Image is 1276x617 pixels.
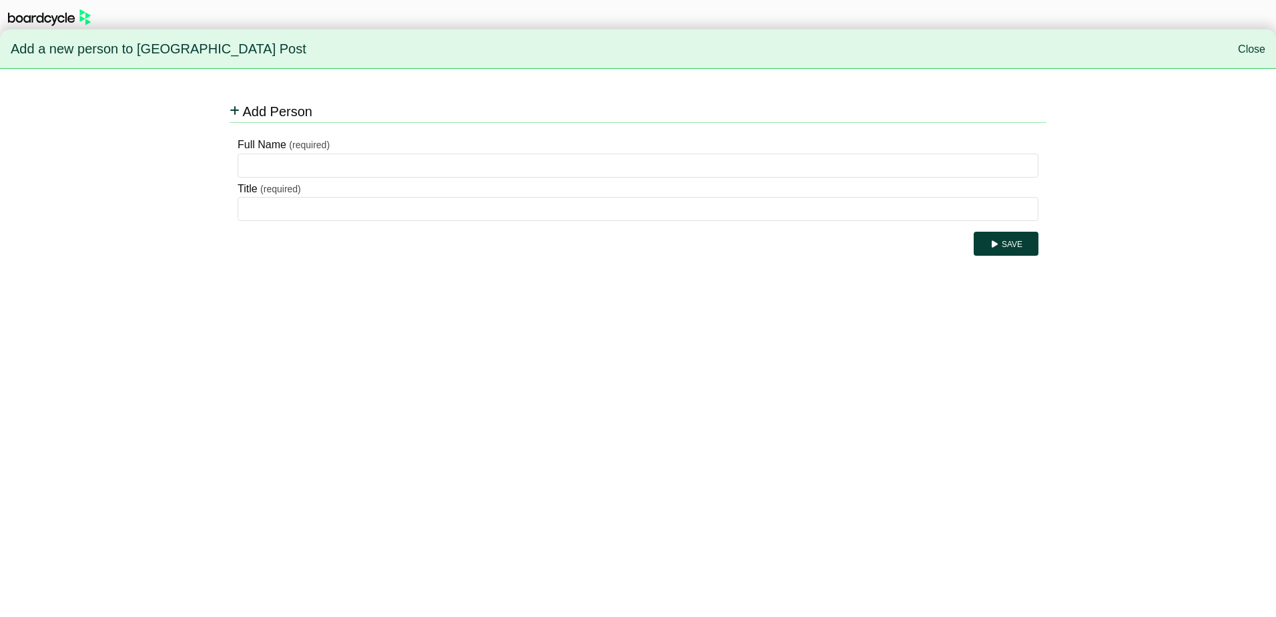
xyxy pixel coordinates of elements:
span: Add Person [242,104,312,119]
small: (required) [260,184,301,194]
small: (required) [289,140,330,150]
label: Title [238,180,258,198]
button: Save [974,232,1038,256]
a: Close [1238,43,1265,55]
img: BoardcycleBlackGreen-aaafeed430059cb809a45853b8cf6d952af9d84e6e89e1f1685b34bfd5cb7d64.svg [8,9,91,26]
label: Full Name [238,136,286,154]
span: Add a new person to [GEOGRAPHIC_DATA] Post [11,35,306,63]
